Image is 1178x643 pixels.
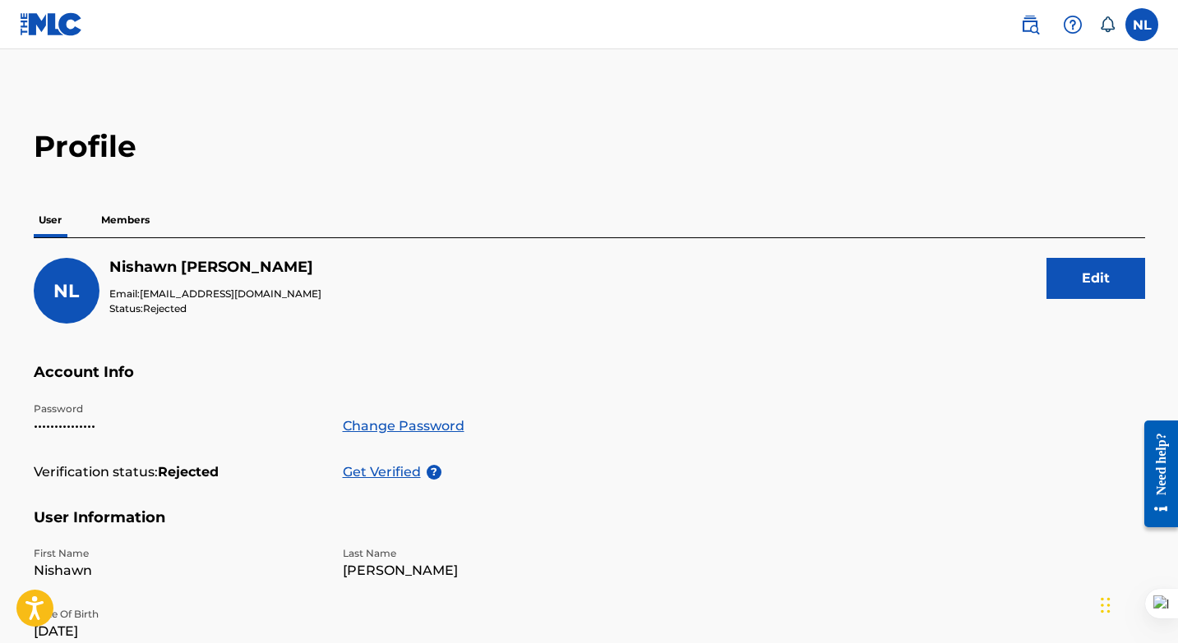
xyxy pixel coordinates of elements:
[34,462,158,482] p: Verification status:
[1132,408,1178,540] iframe: Resource Center
[34,363,1145,402] h5: Account Info
[143,302,187,315] span: Rejected
[1099,16,1116,33] div: Notifications
[343,561,632,581] p: [PERSON_NAME]
[34,416,323,436] p: •••••••••••••••
[109,258,321,277] h5: Nishawn Lee
[343,416,464,436] a: Change Password
[96,203,155,237] p: Members
[34,546,323,561] p: First Name
[34,622,323,641] p: [DATE]
[140,287,321,300] span: [EMAIL_ADDRESS][DOMAIN_NAME]
[34,128,1145,165] h2: Profile
[427,465,441,480] span: ?
[34,561,323,581] p: Nishawn
[34,607,323,622] p: Date Of Birth
[1063,15,1083,34] img: help
[34,402,323,416] p: Password
[1096,564,1178,643] iframe: Chat Widget
[1056,8,1089,41] div: Help
[34,203,67,237] p: User
[158,462,219,482] strong: Rejected
[1101,581,1111,630] div: Drag
[1125,8,1158,41] div: User Menu
[343,546,632,561] p: Last Name
[109,301,321,316] p: Status:
[34,508,1145,547] h5: User Information
[109,287,321,301] p: Email:
[20,12,83,36] img: MLC Logo
[1020,15,1040,34] img: search
[343,462,427,482] p: Get Verified
[1046,258,1145,299] button: Edit
[53,280,79,302] span: NL
[1014,8,1046,41] a: Public Search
